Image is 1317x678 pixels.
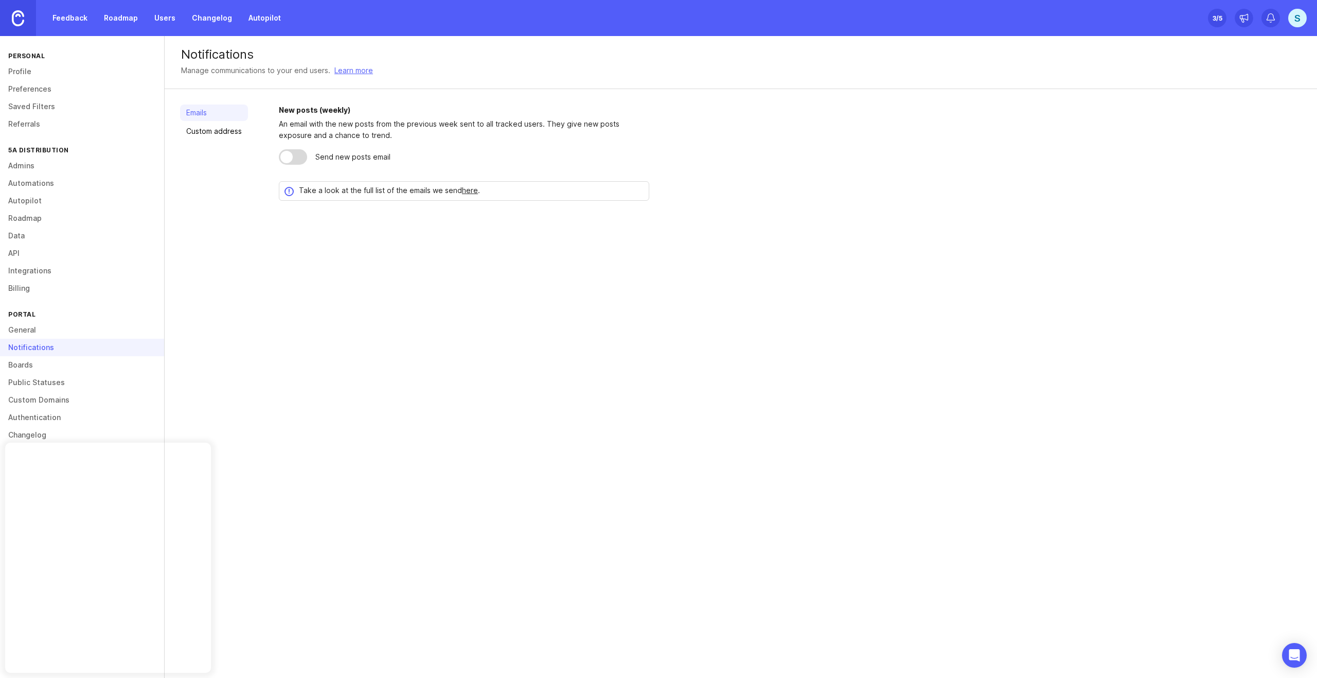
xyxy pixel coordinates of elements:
[181,65,330,76] div: Manage communications to your end users.
[1288,9,1307,27] button: S
[299,185,480,196] div: Take a look at the full list of the emails we send .
[462,186,478,195] a: here
[284,187,294,196] div: !
[181,48,1301,61] div: Notifications
[1208,9,1226,27] button: 3/5
[1282,643,1307,668] div: Open Intercom Messenger
[315,153,390,161] div: Send new posts email
[46,9,94,27] a: Feedback
[279,105,649,116] div: New posts (weekly)
[180,105,248,121] a: Emails
[279,118,649,141] div: An email with the new posts from the previous week sent to all tracked users. They give new posts...
[5,443,211,673] iframe: Popup CTA
[12,10,24,26] img: Canny Home
[334,65,373,76] a: Learn more
[180,123,248,140] a: Custom address
[186,9,238,27] a: Changelog
[1213,11,1222,25] div: 3 /5
[148,9,182,27] a: Users
[242,9,287,27] a: Autopilot
[98,9,144,27] a: Roadmap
